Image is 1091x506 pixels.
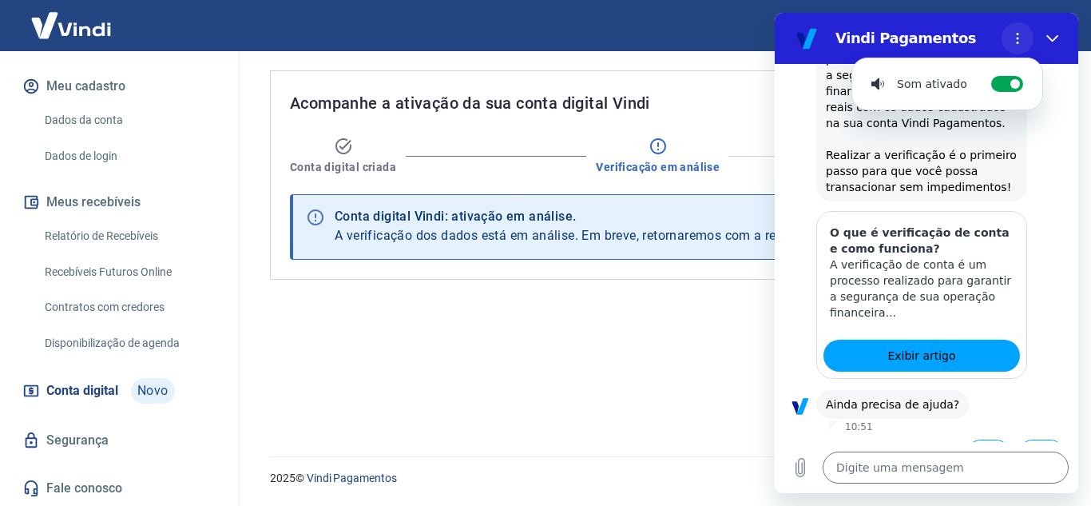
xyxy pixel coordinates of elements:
a: Dados de login [38,140,220,173]
span: A verificação dos dados está em análise. Em breve, retornaremos com a resposta. [335,228,820,243]
span: Conta digital [46,380,118,402]
a: Contratos com credores [38,291,220,324]
iframe: Janela de mensagens [775,13,1078,493]
a: Recebíveis Futuros Online [38,256,220,289]
a: Disponibilização de agenda [38,327,220,360]
p: 2025 © [270,470,1053,487]
a: Segurança [19,423,220,458]
button: Sair [1014,11,1072,41]
a: Conta digitalNovo [19,372,220,410]
a: Vindi Pagamentos [307,472,397,484]
a: Dados da conta [38,104,220,137]
button: Meu cadastro [19,69,220,104]
span: Verificação em análise [596,159,720,175]
div: Conta digital Vindi: ativação em análise. [335,207,820,226]
a: Relatório de Recebíveis [38,220,220,253]
img: Vindi [19,1,123,50]
button: Meus recebíveis [19,185,220,220]
span: Novo [131,378,175,404]
span: Acompanhe a ativação da sua conta digital Vindi [290,90,650,116]
span: Conta digital criada [290,159,396,175]
a: Fale conosco [19,471,220,506]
